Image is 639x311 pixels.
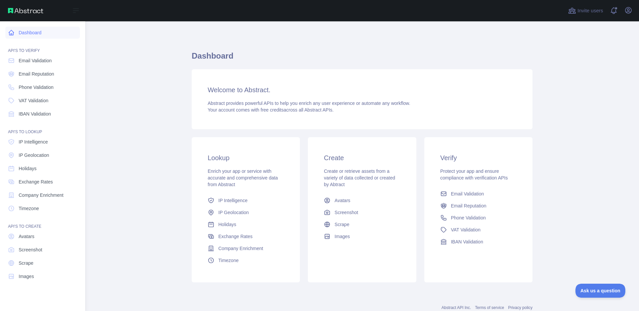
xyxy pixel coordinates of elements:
span: Invite users [577,7,603,15]
span: Company Enrichment [19,192,64,198]
span: Exchange Rates [218,233,253,240]
span: Avatars [19,233,34,240]
span: Avatars [334,197,350,204]
a: Images [5,270,80,282]
span: Screenshot [19,246,42,253]
h3: Create [324,153,400,162]
h1: Dashboard [192,51,532,67]
span: Images [19,273,34,280]
span: Email Reputation [19,71,54,77]
a: Scrape [321,218,403,230]
a: Screenshot [5,244,80,256]
span: VAT Validation [19,97,48,104]
span: Company Enrichment [218,245,263,252]
a: Exchange Rates [205,230,287,242]
span: Create or retrieve assets from a variety of data collected or created by Abtract [324,168,395,187]
a: Holidays [205,218,287,230]
a: Email Validation [438,188,519,200]
a: IP Geolocation [5,149,80,161]
span: Holidays [19,165,37,172]
span: Images [334,233,350,240]
div: API'S TO VERIFY [5,40,80,53]
span: VAT Validation [451,226,481,233]
a: Screenshot [321,206,403,218]
img: Abstract API [8,8,43,13]
a: IP Geolocation [205,206,287,218]
a: VAT Validation [438,224,519,236]
a: Avatars [5,230,80,242]
a: Dashboard [5,27,80,39]
span: IP Geolocation [218,209,249,216]
span: IP Geolocation [19,152,49,158]
h3: Lookup [208,153,284,162]
a: Scrape [5,257,80,269]
span: Enrich your app or service with accurate and comprehensive data from Abstract [208,168,278,187]
a: Timezone [205,254,287,266]
div: API'S TO LOOKUP [5,121,80,135]
span: Timezone [19,205,39,212]
span: free credits [261,107,284,113]
span: Screenshot [334,209,358,216]
span: Scrape [19,260,33,266]
a: Email Reputation [5,68,80,80]
span: Your account comes with across all Abstract APIs. [208,107,333,113]
span: IBAN Validation [451,238,483,245]
a: VAT Validation [5,95,80,107]
h3: Verify [440,153,517,162]
a: Terms of service [475,305,504,310]
span: Email Validation [451,190,484,197]
span: IP Intelligence [218,197,248,204]
span: IBAN Validation [19,111,51,117]
a: Email Reputation [438,200,519,212]
a: Holidays [5,162,80,174]
a: IBAN Validation [438,236,519,248]
a: Company Enrichment [5,189,80,201]
a: Images [321,230,403,242]
a: IP Intelligence [205,194,287,206]
a: IP Intelligence [5,136,80,148]
a: Avatars [321,194,403,206]
span: Abstract provides powerful APIs to help you enrich any user experience or automate any workflow. [208,101,410,106]
a: Exchange Rates [5,176,80,188]
a: Email Validation [5,55,80,67]
span: Timezone [218,257,239,264]
h3: Welcome to Abstract. [208,85,517,95]
a: Privacy policy [508,305,532,310]
span: Email Validation [19,57,52,64]
button: Invite users [567,5,604,16]
a: Abstract API Inc. [442,305,471,310]
span: Scrape [334,221,349,228]
span: IP Intelligence [19,139,48,145]
span: Phone Validation [19,84,54,91]
span: Exchange Rates [19,178,53,185]
div: API'S TO CREATE [5,216,80,229]
a: Company Enrichment [205,242,287,254]
a: Phone Validation [5,81,80,93]
span: Protect your app and ensure compliance with verification APIs [440,168,508,180]
a: IBAN Validation [5,108,80,120]
a: Phone Validation [438,212,519,224]
iframe: Toggle Customer Support [575,284,626,298]
span: Holidays [218,221,236,228]
a: Timezone [5,202,80,214]
span: Phone Validation [451,214,486,221]
span: Email Reputation [451,202,487,209]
